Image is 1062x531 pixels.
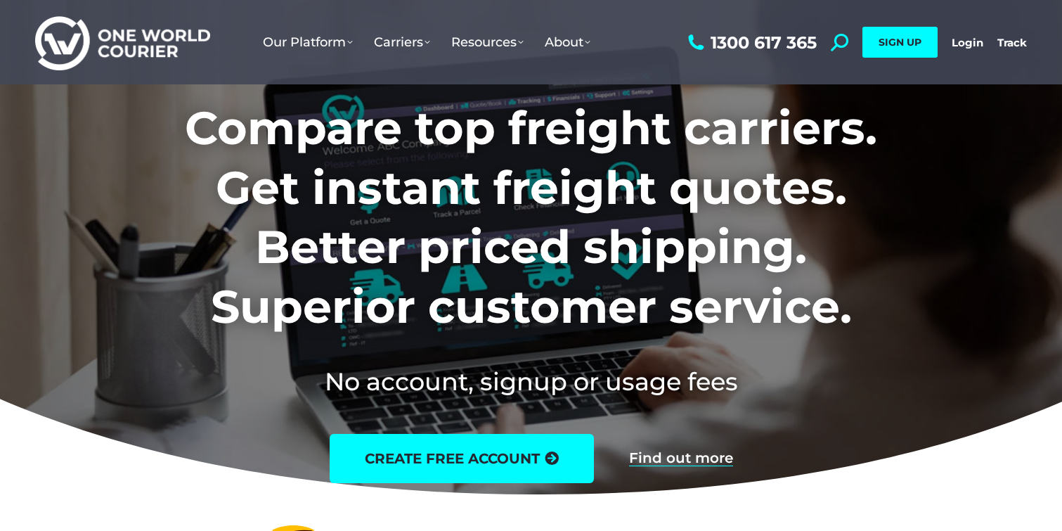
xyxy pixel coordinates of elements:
[952,36,983,49] a: Login
[997,36,1027,49] a: Track
[629,451,733,466] a: Find out more
[252,20,363,64] a: Our Platform
[92,98,970,336] h1: Compare top freight carriers. Get instant freight quotes. Better priced shipping. Superior custom...
[330,434,594,483] a: create free account
[35,14,210,71] img: One World Courier
[92,364,970,399] h2: No account, signup or usage fees
[545,34,590,50] span: About
[441,20,534,64] a: Resources
[685,34,817,51] a: 1300 617 365
[374,34,430,50] span: Carriers
[451,34,524,50] span: Resources
[534,20,601,64] a: About
[862,27,938,58] a: SIGN UP
[879,36,921,49] span: SIGN UP
[263,34,353,50] span: Our Platform
[363,20,441,64] a: Carriers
